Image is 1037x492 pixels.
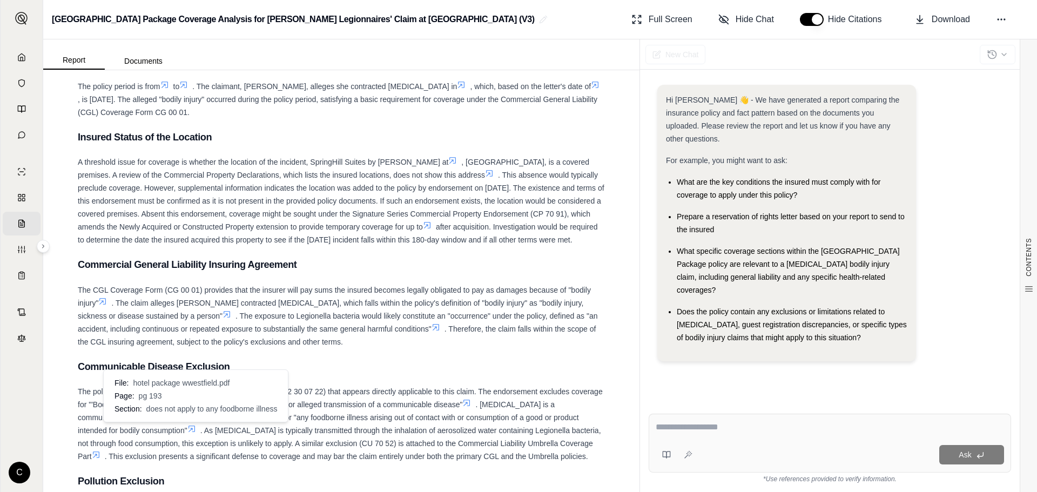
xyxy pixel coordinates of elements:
[649,13,692,26] span: Full Screen
[192,82,457,91] span: . The claimant, [PERSON_NAME], alleges she contracted [MEDICAL_DATA] in
[3,212,41,235] a: Claim Coverage
[78,400,579,435] span: . [MEDICAL_DATA] is a communicable disease. The exclusion contains an exception for "any foodborn...
[677,178,880,199] span: What are the key conditions the insured must comply with for coverage to apply under this policy?
[78,426,601,461] span: . As [MEDICAL_DATA] is typically transmitted through the inhalation of aerosolized water containi...
[78,312,597,333] span: . The exposure to Legionella bacteria would likely constitute an "occurrence" under the policy, d...
[105,452,588,461] span: . This exclusion presents a significant defense to coverage and may bar the claim entirely under ...
[3,300,41,324] a: Contract Analysis
[78,127,605,147] h3: Insured Status of the Location
[115,390,134,401] span: Page:
[9,462,30,483] div: C
[677,212,905,234] span: Prepare a reservation of rights letter based on your report to send to the insured
[115,378,129,388] span: File:
[3,264,41,287] a: Coverage Table
[78,471,605,491] h3: Pollution Exclusion
[146,403,278,414] span: does not apply to any foodborne illness
[78,255,605,274] h3: Commercial General Liability Insuring Agreement
[43,51,105,70] button: Report
[78,82,160,91] span: The policy period is from
[3,97,41,121] a: Prompt Library
[11,8,32,29] button: Expand sidebar
[78,387,603,409] span: The policy contains a Communicable Disease Exclusion (CG 72 30 07 22) that appears directly appli...
[78,325,596,346] span: . Therefore, the claim falls within the scope of the CGL insuring agreement, subject to the polic...
[714,9,778,30] button: Hide Chat
[939,445,1004,464] button: Ask
[78,357,605,376] h3: Communicable Disease Exclusion
[105,52,182,70] button: Documents
[115,403,142,414] span: Section:
[736,13,774,26] span: Hide Chat
[470,82,591,91] span: , which, based on the letter's date of
[3,238,41,261] a: Custom Report
[78,171,604,231] span: . This absence would typically preclude coverage. However, supplemental information indicates the...
[3,71,41,95] a: Documents Vault
[677,307,907,342] span: Does the policy contain any exclusions or limitations related to [MEDICAL_DATA], guest registrati...
[828,13,888,26] span: Hide Citations
[1025,238,1033,277] span: CONTENTS
[3,186,41,210] a: Policy Comparisons
[139,390,162,401] span: pg 193
[666,156,787,165] span: For example, you might want to ask:
[910,9,974,30] button: Download
[37,240,50,253] button: Expand sidebar
[649,473,1011,483] div: *Use references provided to verify information.
[3,123,41,147] a: Chat
[15,12,28,25] img: Expand sidebar
[666,96,899,143] span: Hi [PERSON_NAME] 👋 - We have generated a report comparing the insurance policy and fact pattern b...
[959,450,971,459] span: Ask
[133,378,230,388] span: hotel package wwestfield.pdf
[3,160,41,184] a: Single Policy
[78,299,583,320] span: . The claim alleges [PERSON_NAME] contracted [MEDICAL_DATA], which falls within the policy's defi...
[3,326,41,350] a: Legal Search Engine
[78,95,597,117] span: , is [DATE]. The alleged "bodily injury" occurred during the policy period, satisfying a basic re...
[173,82,180,91] span: to
[627,9,697,30] button: Full Screen
[3,45,41,69] a: Home
[677,247,900,294] span: What specific coverage sections within the [GEOGRAPHIC_DATA] Package policy are relevant to a [ME...
[932,13,970,26] span: Download
[52,10,535,29] h2: [GEOGRAPHIC_DATA] Package Coverage Analysis for [PERSON_NAME] Legionnaires' Claim at [GEOGRAPHIC_...
[78,286,591,307] span: The CGL Coverage Form (CG 00 01) provides that the insurer will pay sums the insured becomes lega...
[78,158,448,166] span: A threshold issue for coverage is whether the location of the incident, SpringHill Suites by [PER...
